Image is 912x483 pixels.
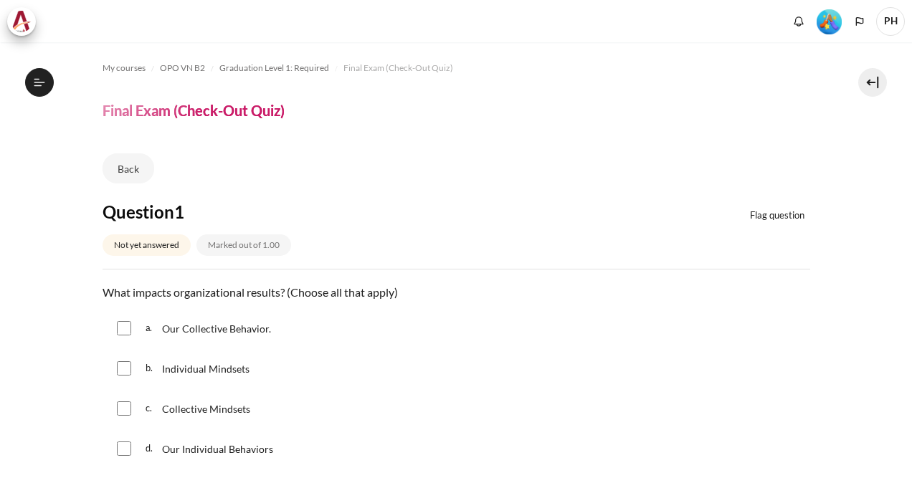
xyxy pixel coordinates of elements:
[876,7,905,36] a: User menu
[788,11,809,32] div: Show notification window with no new notifications
[750,209,804,223] span: Flag question
[103,153,154,183] a: Back
[103,62,146,75] span: My courses
[876,7,905,36] span: PH
[146,320,159,337] span: a.
[174,201,184,222] span: 1
[219,59,329,77] a: Graduation Level 1: Required
[162,443,273,455] span: Our Individual Behaviors
[219,62,329,75] span: Graduation Level 1: Required
[160,59,205,77] a: OPO VN B2
[146,357,159,380] span: b.
[162,363,250,375] span: Individual Mindsets
[146,437,159,460] span: d.
[103,284,810,301] p: What impacts organizational results? (Choose all that apply)
[103,101,285,120] h4: Final Exam (Check-Out Quiz)
[343,62,453,75] span: Final Exam (Check-Out Quiz)
[849,11,870,32] button: Languages
[817,9,842,34] img: Level #5
[103,234,191,255] div: Not yet answered
[146,397,159,420] span: c.
[103,201,373,223] h4: Question
[196,234,291,255] div: Marked out of 1.00
[103,57,810,80] nav: Navigation bar
[817,8,842,34] div: Level #5
[343,59,453,77] a: Final Exam (Check-Out Quiz)
[103,59,146,77] a: My courses
[162,322,271,335] span: Our Collective Behavior.
[162,403,250,415] span: Collective Mindsets
[160,62,205,75] span: OPO VN B2
[7,7,43,36] a: Architeck Architeck
[11,11,32,32] img: Architeck
[811,8,847,34] a: Level #5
